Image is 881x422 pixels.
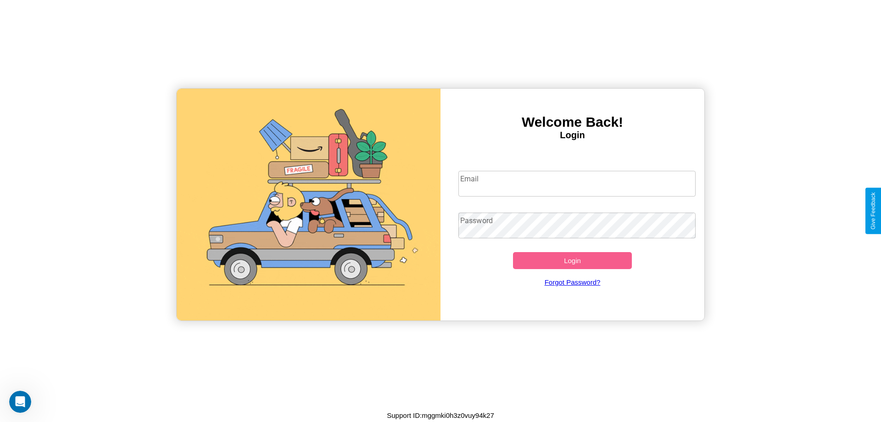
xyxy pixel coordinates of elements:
div: Give Feedback [870,192,876,230]
p: Support ID: mggmki0h3z0vuy94k27 [387,409,494,422]
iframe: Intercom live chat [9,391,31,413]
img: gif [177,89,440,321]
a: Forgot Password? [454,269,691,295]
h4: Login [440,130,704,141]
button: Login [513,252,632,269]
h3: Welcome Back! [440,114,704,130]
